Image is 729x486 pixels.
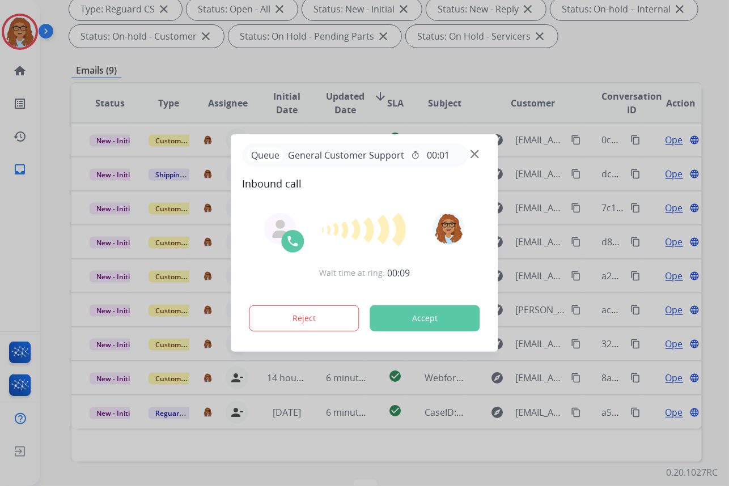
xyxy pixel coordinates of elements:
span: Wait time at ring: [319,267,385,279]
span: 00:09 [387,266,410,280]
span: 00:01 [427,148,450,162]
span: Inbound call [243,176,487,191]
img: close-button [471,150,479,159]
mat-icon: timer [412,151,421,160]
button: Accept [370,305,480,331]
span: General Customer Support [284,148,409,162]
button: Reject [249,305,359,331]
p: Queue [247,148,284,162]
p: 0.20.1027RC [666,466,718,479]
img: call-icon [286,235,300,248]
img: agent-avatar [272,220,290,238]
img: avatar [433,212,464,244]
